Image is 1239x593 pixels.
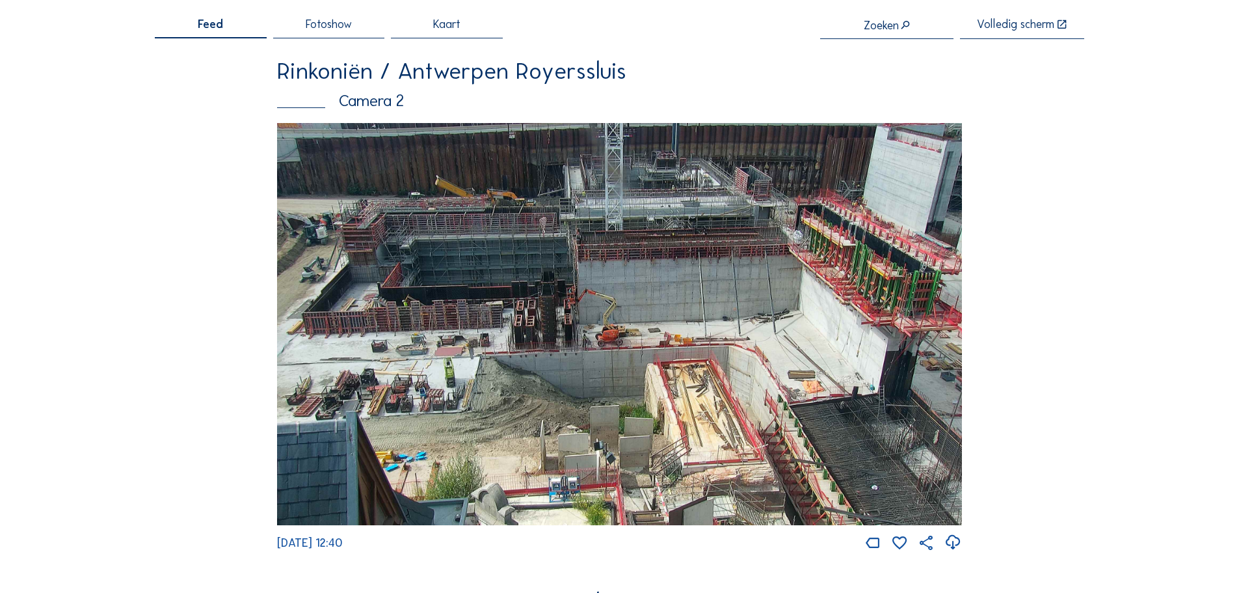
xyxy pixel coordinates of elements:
span: Kaart [433,19,460,31]
span: Feed [198,19,223,31]
span: [DATE] 12:40 [277,536,343,550]
span: Fotoshow [306,19,352,31]
div: Camera 2 [277,93,962,109]
div: Volledig scherm [977,19,1054,31]
div: Rinkoniën / Antwerpen Royerssluis [277,59,962,83]
img: Image [277,123,962,525]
